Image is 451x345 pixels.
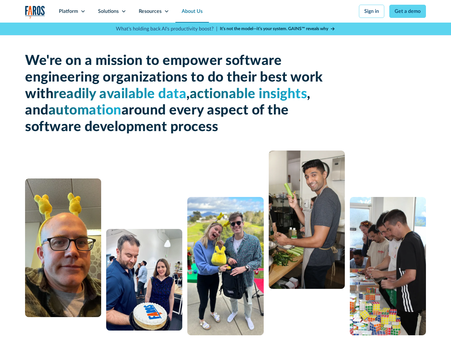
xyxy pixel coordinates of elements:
[220,27,328,31] strong: It’s not the model—it’s your system. GAINS™ reveals why
[389,5,426,18] a: Get a demo
[59,8,78,15] div: Platform
[25,53,326,135] h1: We're on a mission to empower software engineering organizations to do their best work with , , a...
[350,197,426,335] img: 5 people constructing a puzzle from Rubik's cubes
[25,6,45,19] img: Logo of the analytics and reporting company Faros.
[98,8,119,15] div: Solutions
[359,5,384,18] a: Sign in
[49,103,122,117] span: automation
[269,151,345,289] img: man cooking with celery
[220,26,335,32] a: It’s not the model—it’s your system. GAINS™ reveals why
[54,87,186,101] span: readily available data
[25,178,101,317] img: A man with glasses and a bald head wearing a yellow bunny headband.
[187,197,263,335] img: A man and a woman standing next to each other.
[190,87,307,101] span: actionable insights
[139,8,162,15] div: Resources
[116,25,217,33] p: What's holding back AI's productivity boost? |
[25,6,45,19] a: home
